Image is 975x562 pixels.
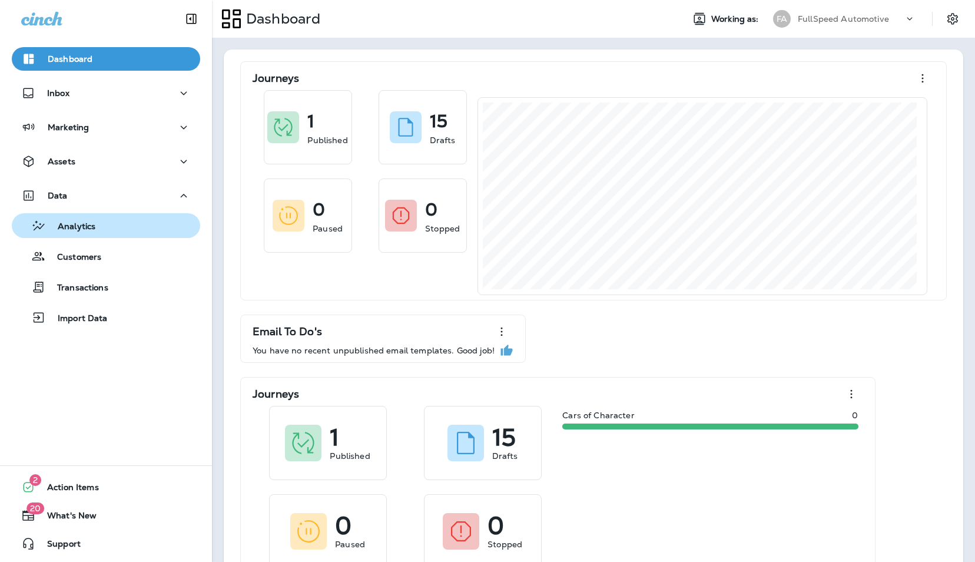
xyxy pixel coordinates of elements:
[253,388,299,400] p: Journeys
[175,7,208,31] button: Collapse Sidebar
[335,520,351,531] p: 0
[35,511,97,525] span: What's New
[48,157,75,166] p: Assets
[313,223,343,234] p: Paused
[12,305,200,330] button: Import Data
[12,115,200,139] button: Marketing
[12,150,200,173] button: Assets
[425,223,460,234] p: Stopped
[253,346,495,355] p: You have no recent unpublished email templates. Good job!
[12,475,200,499] button: 2Action Items
[12,244,200,269] button: Customers
[46,313,108,325] p: Import Data
[492,450,518,462] p: Drafts
[47,88,69,98] p: Inbox
[253,72,299,84] p: Journeys
[253,326,322,338] p: Email To Do's
[313,204,325,216] p: 0
[307,115,314,127] p: 1
[330,431,339,443] p: 1
[335,538,365,550] p: Paused
[12,532,200,556] button: Support
[562,411,634,420] p: Cars of Character
[48,191,68,200] p: Data
[12,275,200,299] button: Transactions
[430,134,456,146] p: Drafts
[852,411,858,420] p: 0
[330,450,370,462] p: Published
[487,520,504,531] p: 0
[46,222,95,233] p: Analytics
[12,47,200,71] button: Dashboard
[942,8,963,29] button: Settings
[12,81,200,105] button: Inbox
[12,504,200,527] button: 20What's New
[12,184,200,207] button: Data
[35,482,99,497] span: Action Items
[45,283,108,294] p: Transactions
[35,539,81,553] span: Support
[798,14,889,24] p: FullSpeed Automotive
[26,503,44,514] span: 20
[307,134,347,146] p: Published
[711,14,761,24] span: Working as:
[48,123,89,132] p: Marketing
[492,431,516,443] p: 15
[48,54,92,64] p: Dashboard
[29,474,41,486] span: 2
[773,10,791,28] div: FA
[487,538,522,550] p: Stopped
[45,252,101,263] p: Customers
[430,115,447,127] p: 15
[425,204,437,216] p: 0
[241,10,320,28] p: Dashboard
[12,213,200,238] button: Analytics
